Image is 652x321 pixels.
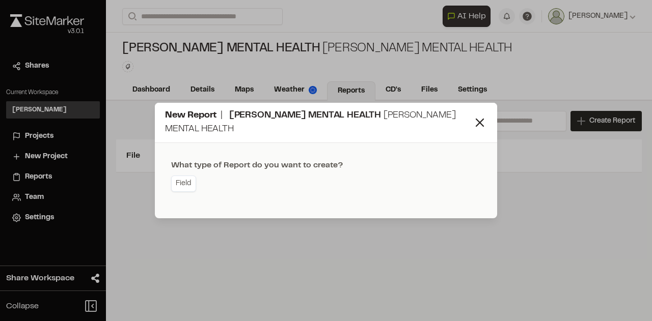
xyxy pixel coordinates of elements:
div: What type of Report do you want to create? [171,159,343,171]
a: Field [171,176,196,192]
div: New Report [165,109,473,136]
span: [PERSON_NAME] mental health [165,111,456,133]
span: | [221,111,223,120]
span: [PERSON_NAME] mental health [229,111,381,120]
